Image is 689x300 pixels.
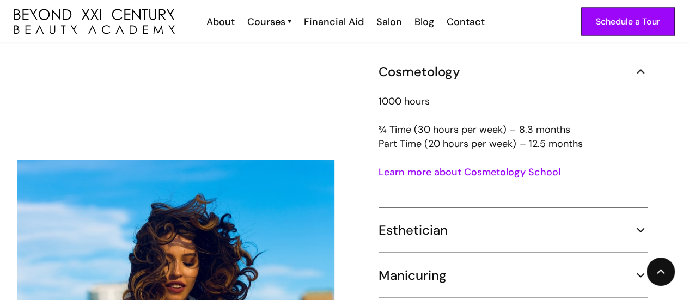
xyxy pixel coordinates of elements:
[206,14,235,28] div: About
[596,14,660,28] div: Schedule a Tour
[369,14,407,28] a: Salon
[297,14,369,28] a: Financial Aid
[379,165,560,178] a: Learn more about Cosmetology School
[447,14,485,28] div: Contact
[379,94,648,150] p: 1000 hours ¾ Time (30 hours per week) – 8.3 months Part Time (20 hours per week) – 12.5 months
[14,9,175,34] img: beyond 21st century beauty academy logo
[379,267,447,283] h5: Manicuring
[440,14,490,28] a: Contact
[379,63,460,79] h5: Cosmetology
[247,14,291,28] a: Courses
[581,7,675,35] a: Schedule a Tour
[376,14,402,28] div: Salon
[379,222,448,238] h5: Esthetician
[14,9,175,34] a: home
[407,14,440,28] a: Blog
[304,14,364,28] div: Financial Aid
[414,14,434,28] div: Blog
[247,14,285,28] div: Courses
[199,14,240,28] a: About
